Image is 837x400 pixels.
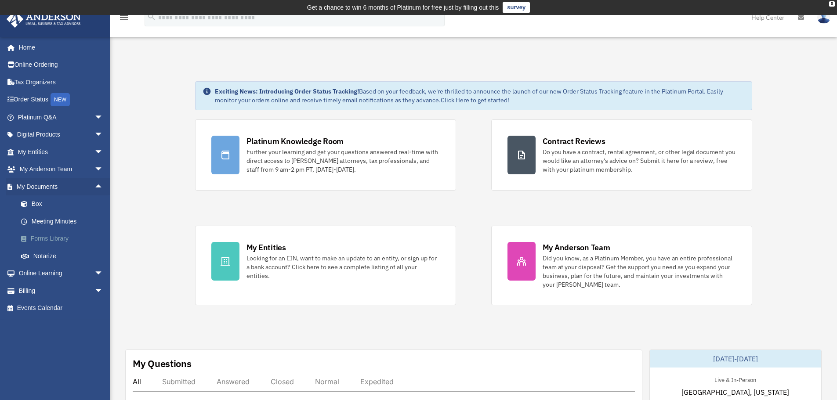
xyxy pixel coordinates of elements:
[650,350,821,368] div: [DATE]-[DATE]
[246,136,344,147] div: Platinum Knowledge Room
[307,2,499,13] div: Get a chance to win 6 months of Platinum for free just by filling out this
[246,242,286,253] div: My Entities
[829,1,835,7] div: close
[817,11,830,24] img: User Pic
[119,15,129,23] a: menu
[6,56,116,74] a: Online Ordering
[246,254,440,280] div: Looking for an EIN, want to make an update to an entity, or sign up for a bank account? Click her...
[6,282,116,299] a: Billingarrow_drop_down
[162,377,196,386] div: Submitted
[6,161,116,178] a: My Anderson Teamarrow_drop_down
[195,226,456,305] a: My Entities Looking for an EIN, want to make an update to an entity, or sign up for a bank accoun...
[12,195,116,213] a: Box
[6,39,112,56] a: Home
[543,254,736,289] div: Did you know, as a Platinum Member, you have an entire professional team at your disposal? Get th...
[707,375,763,384] div: Live & In-Person
[315,377,339,386] div: Normal
[6,178,116,195] a: My Documentsarrow_drop_up
[6,143,116,161] a: My Entitiesarrow_drop_down
[133,357,192,370] div: My Questions
[6,126,116,144] a: Digital Productsarrow_drop_down
[195,119,456,191] a: Platinum Knowledge Room Further your learning and get your questions answered real-time with dire...
[491,226,752,305] a: My Anderson Team Did you know, as a Platinum Member, you have an entire professional team at your...
[12,230,116,248] a: Forms Library
[4,11,83,28] img: Anderson Advisors Platinum Portal
[94,265,112,283] span: arrow_drop_down
[147,12,156,22] i: search
[94,143,112,161] span: arrow_drop_down
[12,247,116,265] a: Notarize
[543,148,736,174] div: Do you have a contract, rental agreement, or other legal document you would like an attorney's ad...
[94,126,112,144] span: arrow_drop_down
[6,108,116,126] a: Platinum Q&Aarrow_drop_down
[246,148,440,174] div: Further your learning and get your questions answered real-time with direct access to [PERSON_NAM...
[12,213,116,230] a: Meeting Minutes
[543,242,610,253] div: My Anderson Team
[94,178,112,196] span: arrow_drop_up
[503,2,530,13] a: survey
[681,387,789,397] span: [GEOGRAPHIC_DATA], [US_STATE]
[6,73,116,91] a: Tax Organizers
[360,377,394,386] div: Expedited
[51,93,70,106] div: NEW
[271,377,294,386] div: Closed
[441,96,509,104] a: Click Here to get started!
[119,12,129,23] i: menu
[94,282,112,300] span: arrow_drop_down
[94,108,112,126] span: arrow_drop_down
[215,87,359,95] strong: Exciting News: Introducing Order Status Tracking!
[6,91,116,109] a: Order StatusNEW
[217,377,250,386] div: Answered
[6,299,116,317] a: Events Calendar
[133,377,141,386] div: All
[543,136,605,147] div: Contract Reviews
[94,161,112,179] span: arrow_drop_down
[491,119,752,191] a: Contract Reviews Do you have a contract, rental agreement, or other legal document you would like...
[215,87,745,105] div: Based on your feedback, we're thrilled to announce the launch of our new Order Status Tracking fe...
[6,265,116,282] a: Online Learningarrow_drop_down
